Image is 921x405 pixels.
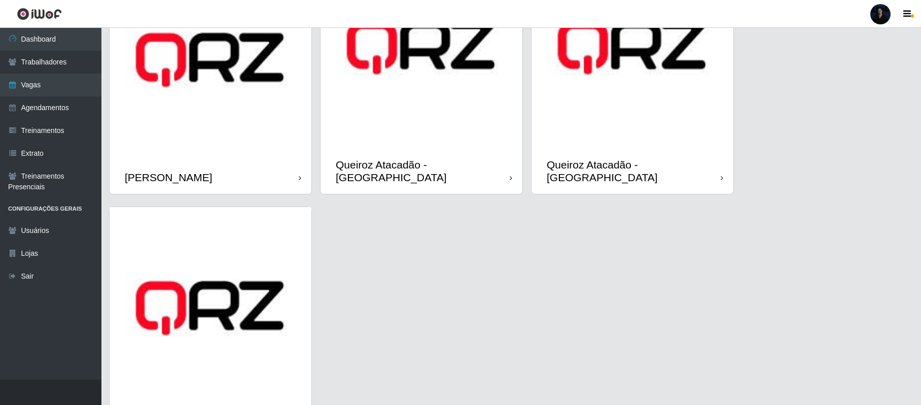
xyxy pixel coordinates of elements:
div: [PERSON_NAME] [125,171,212,184]
div: Queiroz Atacadão - [GEOGRAPHIC_DATA] [336,158,510,184]
div: Queiroz Atacadão - [GEOGRAPHIC_DATA] [547,158,721,184]
img: CoreUI Logo [17,8,62,20]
